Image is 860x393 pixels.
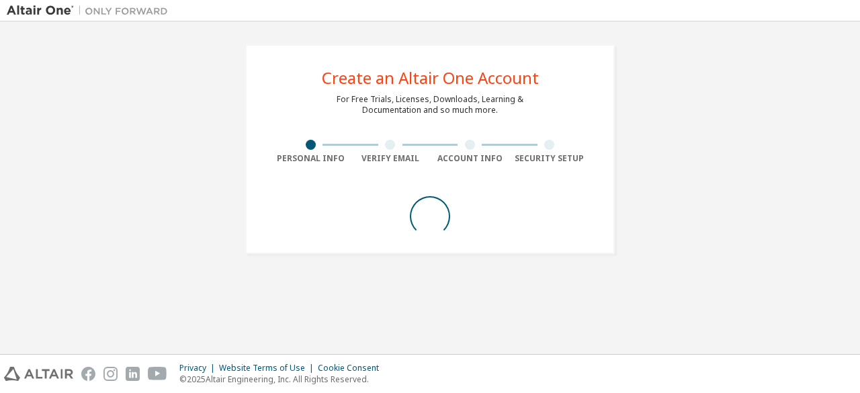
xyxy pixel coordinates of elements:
div: Personal Info [271,153,351,164]
div: Privacy [179,363,219,374]
img: youtube.svg [148,367,167,381]
img: altair_logo.svg [4,367,73,381]
div: Website Terms of Use [219,363,318,374]
img: instagram.svg [103,367,118,381]
p: © 2025 Altair Engineering, Inc. All Rights Reserved. [179,374,387,385]
div: Create an Altair One Account [322,70,539,86]
div: Cookie Consent [318,363,387,374]
div: For Free Trials, Licenses, Downloads, Learning & Documentation and so much more. [337,94,523,116]
div: Account Info [430,153,510,164]
img: linkedin.svg [126,367,140,381]
img: Altair One [7,4,175,17]
img: facebook.svg [81,367,95,381]
div: Verify Email [351,153,431,164]
div: Security Setup [510,153,590,164]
